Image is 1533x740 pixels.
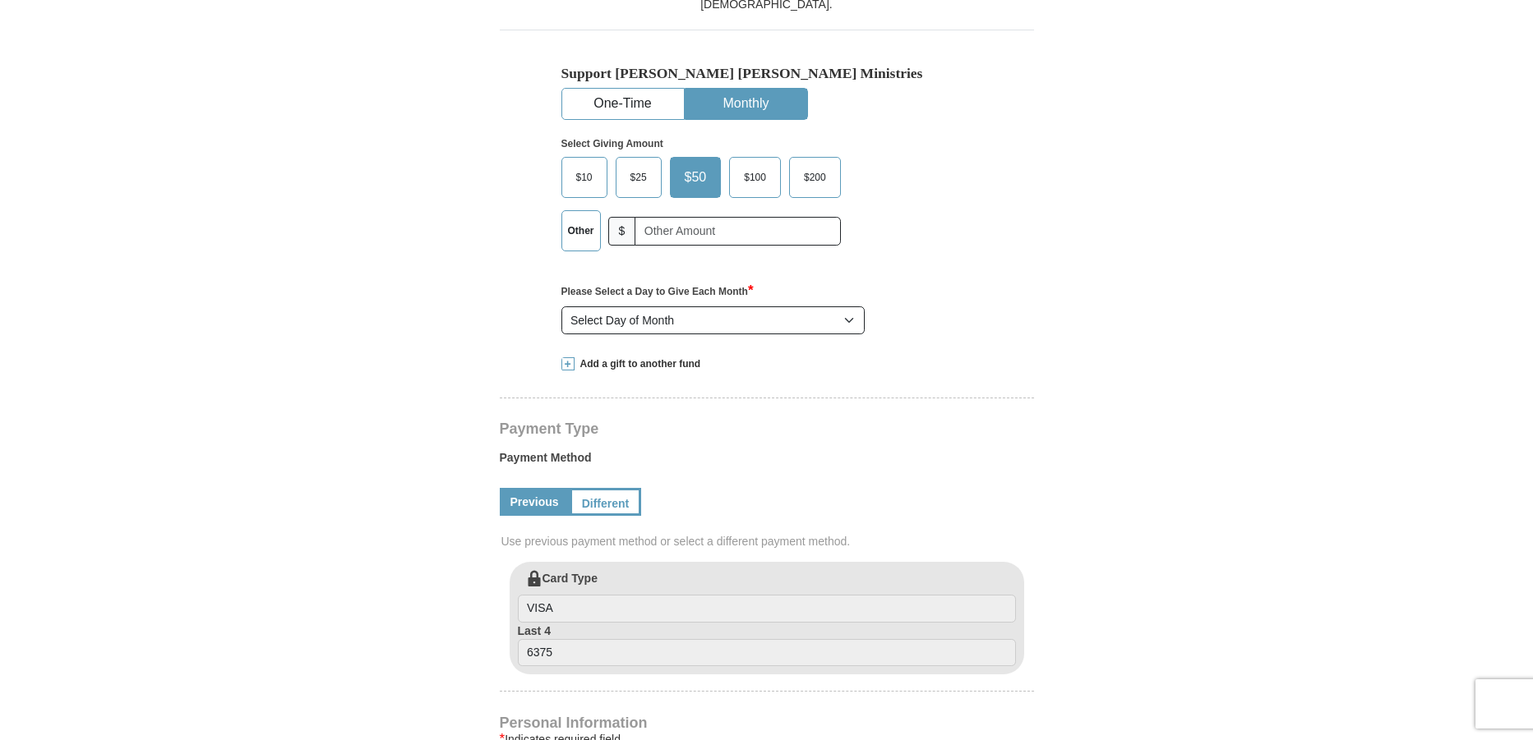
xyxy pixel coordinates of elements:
[561,65,972,82] h5: Support [PERSON_NAME] [PERSON_NAME] Ministries
[676,165,715,190] span: $50
[500,449,1034,474] label: Payment Method
[575,357,701,371] span: Add a gift to another fund
[500,488,570,516] a: Previous
[736,165,774,190] span: $100
[635,217,840,246] input: Other Amount
[796,165,834,190] span: $200
[622,165,655,190] span: $25
[518,595,1016,623] input: Card Type
[518,570,1016,623] label: Card Type
[562,211,600,250] label: Other
[518,623,1016,667] label: Last 4
[570,488,642,516] a: Different
[568,165,601,190] span: $10
[561,286,754,297] strong: Please Select a Day to Give Each Month
[518,639,1016,667] input: Last 4
[608,217,636,246] span: $
[500,716,1034,729] h4: Personal Information
[562,89,684,119] button: One-Time
[686,89,807,119] button: Monthly
[501,533,1036,549] span: Use previous payment method or select a different payment method.
[561,138,663,149] strong: Select Giving Amount
[500,422,1034,435] h4: Payment Type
